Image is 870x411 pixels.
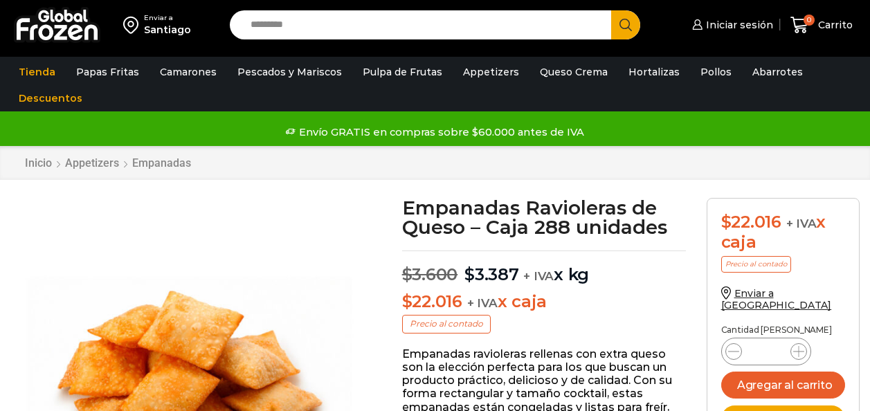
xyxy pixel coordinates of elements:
[721,212,732,232] span: $
[402,315,491,333] p: Precio al contado
[64,156,120,170] a: Appetizers
[402,198,686,237] h1: Empanadas Ravioleras de Queso – Caja 288 unidades
[622,59,687,85] a: Hortalizas
[464,264,475,284] span: $
[721,325,845,335] p: Cantidad [PERSON_NAME]
[804,15,815,26] span: 0
[467,296,498,310] span: + IVA
[689,11,773,39] a: Iniciar sesión
[786,217,817,230] span: + IVA
[721,256,791,273] p: Precio al contado
[12,85,89,111] a: Descuentos
[132,156,192,170] a: Empanadas
[24,156,192,170] nav: Breadcrumb
[721,372,845,399] button: Agregar al carrito
[721,212,845,253] div: x caja
[523,269,554,283] span: + IVA
[12,59,62,85] a: Tienda
[402,264,413,284] span: $
[153,59,224,85] a: Camarones
[144,13,191,23] div: Enviar a
[402,291,462,311] bdi: 22.016
[787,9,856,42] a: 0 Carrito
[753,342,779,361] input: Product quantity
[703,18,773,32] span: Iniciar sesión
[456,59,526,85] a: Appetizers
[721,287,832,311] a: Enviar a [GEOGRAPHIC_DATA]
[402,264,458,284] bdi: 3.600
[144,23,191,37] div: Santiago
[464,264,519,284] bdi: 3.387
[123,13,144,37] img: address-field-icon.svg
[230,59,349,85] a: Pescados y Mariscos
[356,59,449,85] a: Pulpa de Frutas
[402,292,686,312] p: x caja
[611,10,640,39] button: Search button
[694,59,738,85] a: Pollos
[69,59,146,85] a: Papas Fritas
[24,156,53,170] a: Inicio
[402,291,413,311] span: $
[533,59,615,85] a: Queso Crema
[402,250,686,285] p: x kg
[721,212,781,232] bdi: 22.016
[745,59,810,85] a: Abarrotes
[815,18,853,32] span: Carrito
